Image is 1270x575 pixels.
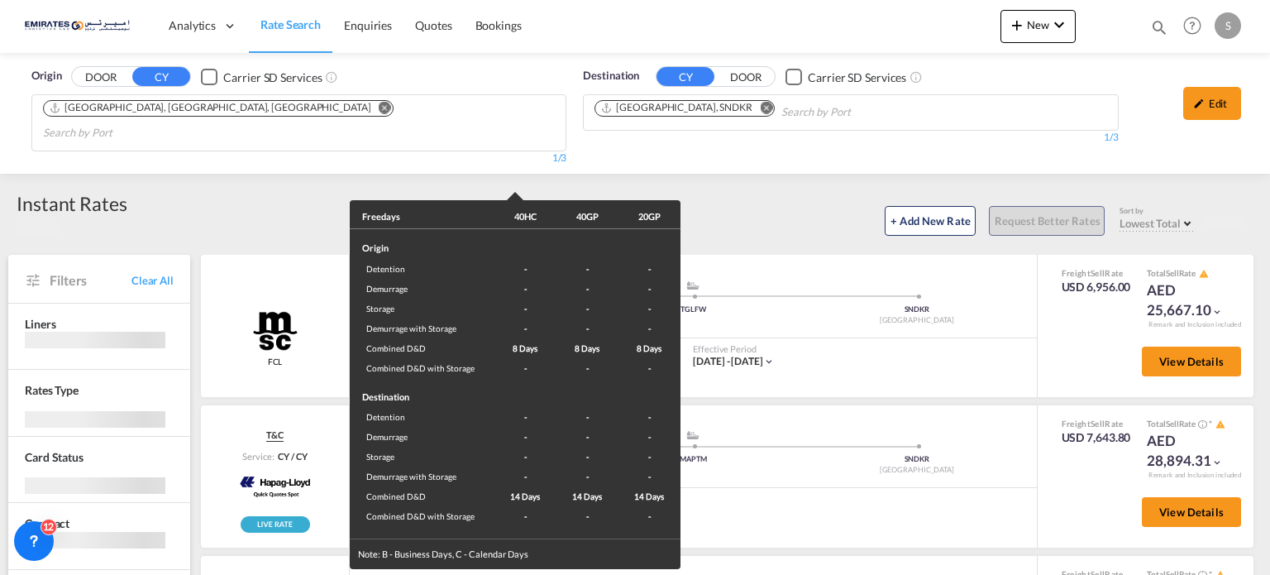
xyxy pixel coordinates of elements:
[575,343,599,353] span: 8 Days
[618,259,680,279] td: -
[494,407,556,427] td: -
[350,299,494,319] td: Storage
[618,427,680,447] td: -
[576,210,599,223] div: 40GP
[350,259,494,279] td: Detention
[618,407,680,427] td: -
[350,407,494,427] td: Detention
[350,279,494,299] td: Demurrage
[556,467,618,486] td: -
[494,259,556,279] td: -
[350,486,494,506] td: Combined D&D
[556,319,618,338] td: -
[514,210,537,223] div: 40HC
[350,229,494,259] td: Origin
[556,407,618,427] td: -
[634,491,664,501] span: 14 Days
[556,299,618,319] td: -
[350,506,494,539] td: Combined D&D with Storage
[556,427,618,447] td: -
[350,358,494,378] td: Combined D&D with Storage
[350,338,494,358] td: Combined D&D
[618,319,680,338] td: -
[350,467,494,486] td: Demurrage with Storage
[556,259,618,279] td: -
[494,279,556,299] td: -
[556,279,618,299] td: -
[572,491,602,501] span: 14 Days
[556,506,618,539] td: -
[618,299,680,319] td: -
[350,378,494,407] td: Destination
[350,200,494,229] th: Freedays
[494,427,556,447] td: -
[618,279,680,299] td: -
[494,467,556,486] td: -
[494,319,556,338] td: -
[637,343,661,353] span: 8 Days
[618,467,680,486] td: -
[494,299,556,319] td: -
[510,491,540,501] span: 14 Days
[350,539,680,568] div: Note: B - Business Days, C - Calendar Days
[618,447,680,467] td: -
[513,343,537,353] span: 8 Days
[494,447,556,467] td: -
[618,506,680,539] td: -
[350,447,494,467] td: Storage
[638,210,661,223] div: 20GP
[350,427,494,447] td: Demurrage
[556,447,618,467] td: -
[556,358,618,378] td: -
[618,358,680,378] td: -
[494,506,556,539] td: -
[494,358,556,378] td: -
[350,319,494,338] td: Demurrage with Storage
